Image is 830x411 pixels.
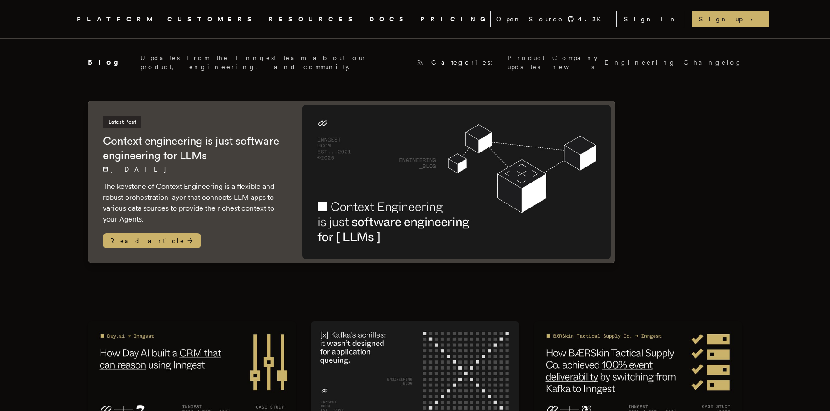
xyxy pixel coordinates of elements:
[508,53,545,71] a: Product updates
[141,53,409,71] p: Updates from the Inngest team about our product, engineering, and community.
[578,15,607,24] span: 4.3 K
[552,53,597,71] a: Company news
[369,14,409,25] a: DOCS
[103,181,284,225] p: The keystone of Context Engineering is a flexible and robust orchestration layer that connects LL...
[302,105,611,259] img: Featured image for Context engineering is just software engineering for LLMs blog post
[420,14,490,25] a: PRICING
[103,116,141,128] span: Latest Post
[103,134,284,163] h2: Context engineering is just software engineering for LLMs
[604,58,676,67] a: Engineering
[431,58,500,67] span: Categories:
[268,14,358,25] button: RESOURCES
[103,165,284,174] p: [DATE]
[103,233,201,248] span: Read article
[496,15,563,24] span: Open Source
[616,11,684,27] a: Sign In
[746,15,762,24] span: →
[77,14,156,25] button: PLATFORM
[692,11,769,27] a: Sign up
[88,101,615,263] a: Latest PostContext engineering is just software engineering for LLMs[DATE] The keystone of Contex...
[167,14,257,25] a: CUSTOMERS
[88,57,133,68] h2: Blog
[684,58,743,67] a: Changelog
